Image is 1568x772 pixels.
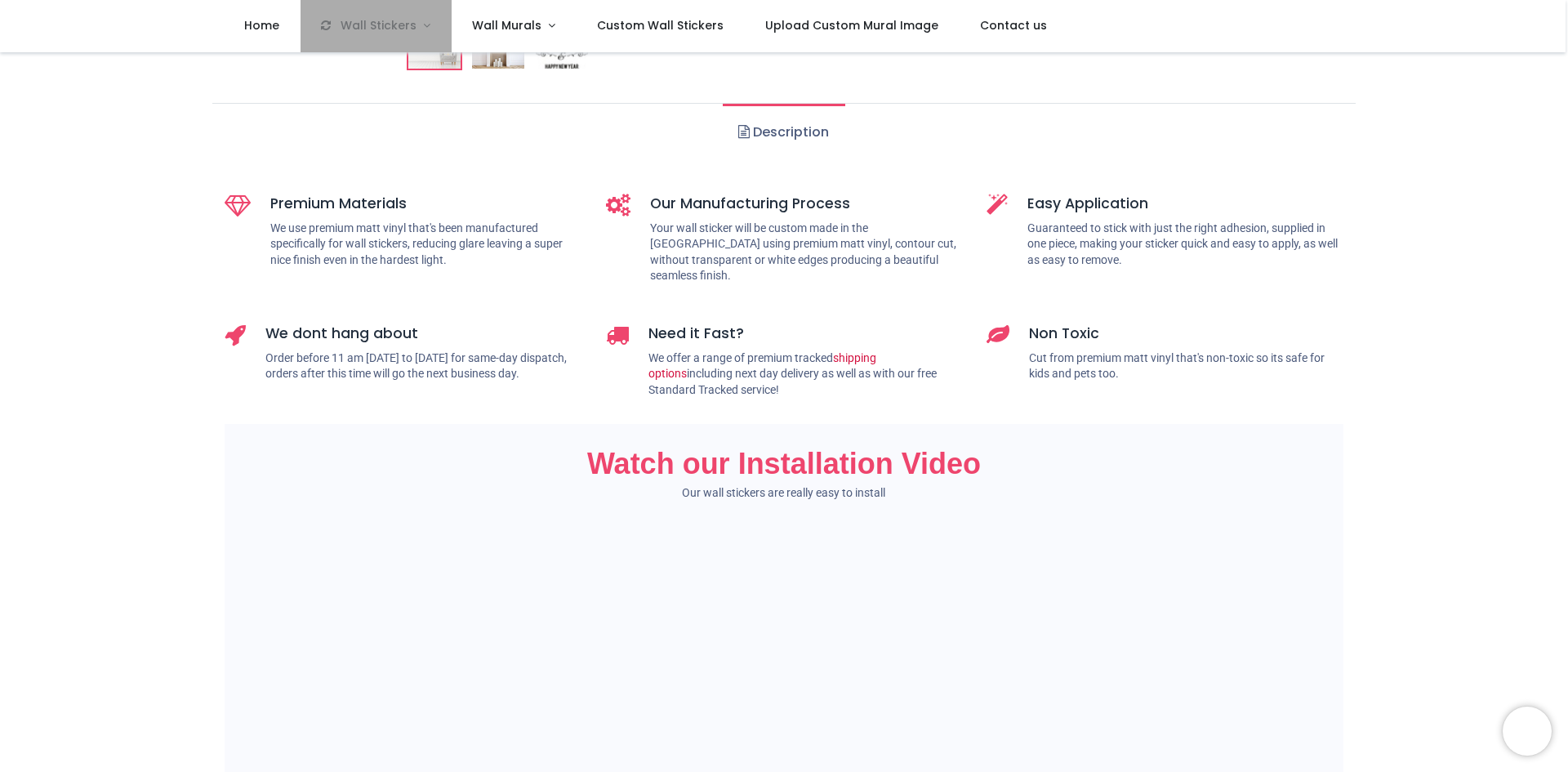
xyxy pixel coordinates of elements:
span: Watch our Installation Video [587,447,981,480]
p: Guaranteed to stick with just the right adhesion, supplied in one piece, making your sticker quic... [1027,221,1343,269]
a: Description [723,104,844,161]
h5: Need it Fast? [648,324,963,344]
h5: Easy Application [1027,194,1343,214]
span: Upload Custom Mural Image [765,17,938,33]
span: Contact us [980,17,1047,33]
p: Your wall sticker will be custom made in the [GEOGRAPHIC_DATA] using premium matt vinyl, contour ... [650,221,963,284]
p: Cut from premium matt vinyl that's non-toxic so its safe for kids and pets too. [1029,350,1343,382]
p: We offer a range of premium tracked including next day delivery as well as with our free Standard... [648,350,963,399]
span: Wall Murals [472,17,541,33]
span: Home [244,17,279,33]
p: Our wall stickers are really easy to install [225,485,1343,502]
h5: Premium Materials [270,194,581,214]
h5: We dont hang about [265,324,581,344]
p: We use premium matt vinyl that's been manufactured specifically for wall stickers, reducing glare... [270,221,581,269]
span: Custom Wall Stickers [597,17,724,33]
h5: Non Toxic [1029,324,1343,344]
p: Order before 11 am [DATE] to [DATE] for same-day dispatch, orders after this time will go the nex... [265,350,581,382]
h5: Our Manufacturing Process [650,194,963,214]
iframe: Brevo live chat [1503,707,1552,756]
